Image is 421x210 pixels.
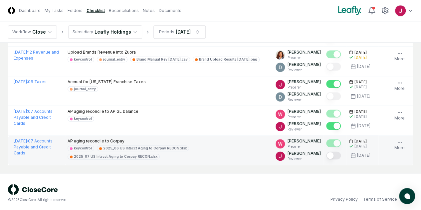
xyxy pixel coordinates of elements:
[288,127,321,132] p: Reviewer
[68,79,146,85] p: Accrual for [US_STATE] Franchise Taxes
[354,139,367,144] span: [DATE]
[354,80,367,85] span: [DATE]
[199,57,257,62] div: Brand Upload Results [DATE].png
[393,138,406,152] button: More
[19,8,41,14] a: Dashboard
[73,29,93,35] div: Subsidiary
[288,55,321,60] p: Preparer
[326,151,341,159] button: Mark complete
[336,5,362,16] img: Leafly logo
[276,139,285,148] img: ACg8ocIceHSWyQfagGvDoxhDyw_3B2kX-HJcUhl_gb0t8GGG-Ydwuw=s96-c
[357,152,370,158] div: [DATE]
[354,109,367,114] span: [DATE]
[288,108,321,114] p: [PERSON_NAME]
[130,57,190,62] a: Brand Manual Rev [DATE].csv
[14,50,59,61] a: [DATE]:12 Revenue and Expenses
[288,62,321,68] p: [PERSON_NAME]
[74,154,157,159] div: 2025_07 US Intacct Aging to Corpay RECON.xlsx
[354,50,367,55] span: [DATE]
[288,150,321,156] p: [PERSON_NAME]
[159,29,174,35] div: Periods
[354,114,367,119] div: [DATE]
[276,122,285,131] img: ACg8ocJfBSitaon9c985KWe3swqK2kElzkAv-sHk65QWxGQz4ldowg=s96-c
[276,50,285,60] img: ACg8ocLdVaUJ3SPYiWtV1SCOCLc5fH8jwZS3X49UX5Q0z8zS0ESX3Ok=s96-c
[326,122,341,130] button: Mark complete
[326,63,341,71] button: Mark complete
[68,154,160,159] a: 2025_07 US Intacct Aging to Corpay RECON.xlsx
[354,55,367,60] div: [DATE]
[288,114,321,119] p: Preparer
[14,138,53,155] a: [DATE]:07 Accounts Payable and Credit Cards
[68,8,83,14] a: Folders
[326,109,341,117] button: Mark complete
[357,93,370,99] div: [DATE]
[74,146,92,151] div: keycontrol
[354,85,367,90] div: [DATE]
[354,144,367,149] div: [DATE]
[393,108,406,122] button: More
[276,151,285,161] img: ACg8ocJfBSitaon9c985KWe3swqK2kElzkAv-sHk65QWxGQz4ldowg=s96-c
[14,79,28,84] span: [DATE] :
[288,121,321,127] p: [PERSON_NAME]
[45,8,64,14] a: My Tasks
[109,8,139,14] a: Reconciliations
[159,8,181,14] a: Documents
[68,108,138,114] p: AP aging reconcile to AP GL balance
[288,49,321,55] p: [PERSON_NAME]
[14,138,28,143] span: [DATE] :
[68,138,270,144] p: AP aging reconcile to Corpay
[395,5,406,16] img: ACg8ocJfBSitaon9c985KWe3swqK2kElzkAv-sHk65QWxGQz4ldowg=s96-c
[8,25,206,39] nav: breadcrumb
[326,80,341,88] button: Mark complete
[276,92,285,102] img: ACg8ocLeIi4Jlns6Fsr4lO0wQ1XJrFQvF4yUjbLrd1AsCAOmrfa1KQ=s96-c
[103,57,125,62] div: journal_entry
[288,97,321,102] p: Reviewer
[12,29,31,35] div: Workflow
[87,8,105,14] a: Checklist
[276,80,285,89] img: ACg8ocJfBSitaon9c985KWe3swqK2kElzkAv-sHk65QWxGQz4ldowg=s96-c
[357,123,370,129] div: [DATE]
[14,109,28,114] span: [DATE] :
[363,196,397,202] a: Terms of Service
[288,91,321,97] p: [PERSON_NAME]
[14,79,47,84] a: [DATE]:06 Taxes
[288,79,321,85] p: [PERSON_NAME]
[276,109,285,119] img: ACg8ocIceHSWyQfagGvDoxhDyw_3B2kX-HJcUhl_gb0t8GGG-Ydwuw=s96-c
[288,68,321,73] p: Reviewer
[288,144,321,149] p: Preparer
[136,57,188,62] div: Brand Manual Rev [DATE].csv
[399,188,415,204] button: atlas-launcher
[103,146,187,151] div: 2025_06 US Intacct Aging to Corpay RECON.xlsx
[8,184,58,195] img: logo
[97,145,189,151] a: 2025_06 US Intacct Aging to Corpay RECON.xlsx
[326,50,341,58] button: Mark complete
[288,85,321,90] p: Preparer
[193,57,260,62] a: Brand Upload Results [DATE].png
[330,196,358,202] a: Privacy Policy
[393,49,406,63] button: More
[14,109,53,126] a: [DATE]:07 Accounts Payable and Credit Cards
[8,7,15,14] img: Logo
[326,92,341,100] button: Mark complete
[74,116,92,121] div: keycontrol
[326,139,341,147] button: Mark complete
[288,156,321,161] p: Reviewer
[74,57,92,62] div: keycontrol
[288,138,321,144] p: [PERSON_NAME]
[14,50,28,55] span: [DATE] :
[68,49,260,55] p: Upload Brands Revenue into Zuora
[153,25,206,39] button: Periods[DATE]
[143,8,155,14] a: Notes
[393,79,406,93] button: More
[74,87,96,92] div: journal_entry
[276,63,285,72] img: ACg8ocLeIi4Jlns6Fsr4lO0wQ1XJrFQvF4yUjbLrd1AsCAOmrfa1KQ=s96-c
[8,197,211,202] div: © 2025 CloseCore. All rights reserved.
[176,28,191,35] div: [DATE]
[357,64,370,70] div: [DATE]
